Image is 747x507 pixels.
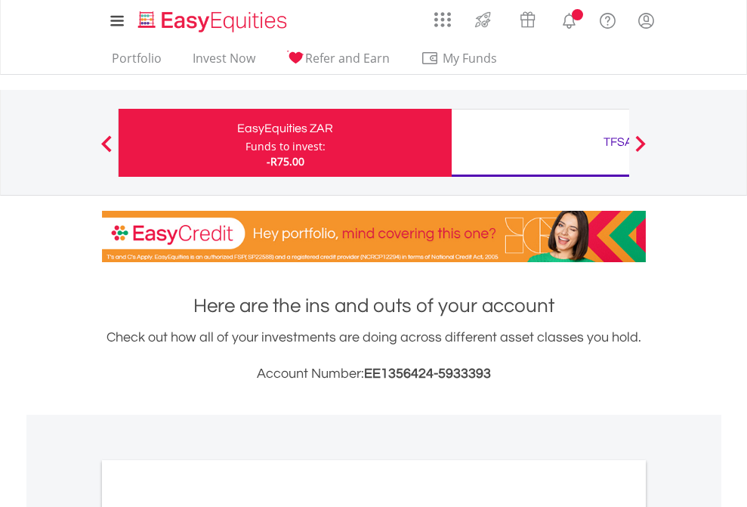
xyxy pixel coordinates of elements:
button: Next [625,143,656,158]
img: EasyEquities_Logo.png [135,9,293,34]
img: EasyCredit Promotion Banner [102,211,646,262]
a: Portfolio [106,51,168,74]
img: vouchers-v2.svg [515,8,540,32]
img: grid-menu-icon.svg [434,11,451,28]
h3: Account Number: [102,363,646,385]
a: FAQ's and Support [588,4,627,34]
a: Vouchers [505,4,550,32]
span: EE1356424-5933393 [364,366,491,381]
a: Home page [132,4,293,34]
span: -R75.00 [267,154,304,168]
button: Previous [91,143,122,158]
a: Invest Now [187,51,261,74]
a: Notifications [550,4,588,34]
div: EasyEquities ZAR [128,118,443,139]
div: Funds to invest: [245,139,326,154]
h1: Here are the ins and outs of your account [102,292,646,320]
div: Check out how all of your investments are doing across different asset classes you hold. [102,327,646,385]
a: My Profile [627,4,665,37]
span: Refer and Earn [305,50,390,66]
a: AppsGrid [424,4,461,28]
img: thrive-v2.svg [471,8,495,32]
span: My Funds [421,48,520,68]
a: Refer and Earn [280,51,396,74]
